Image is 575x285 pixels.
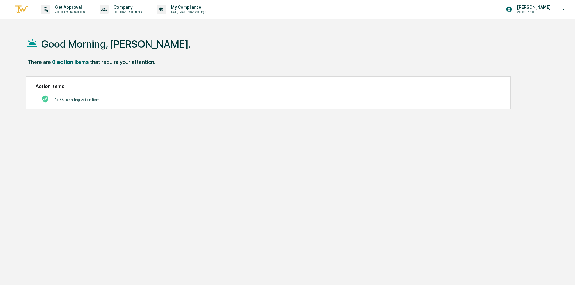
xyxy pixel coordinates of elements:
p: Get Approval [50,5,88,10]
h2: Action Items [36,84,501,89]
div: There are [27,59,51,65]
div: 0 action items [52,59,89,65]
p: My Compliance [166,5,209,10]
p: Company [109,5,145,10]
p: Data, Deadlines & Settings [166,10,209,14]
img: logo [14,5,29,14]
p: [PERSON_NAME] [512,5,554,10]
h1: Good Morning, [PERSON_NAME]. [41,38,191,50]
p: Content & Transactions [50,10,88,14]
p: Policies & Documents [109,10,145,14]
p: No Outstanding Action Items [55,97,101,102]
img: No Actions logo [42,95,49,103]
div: that require your attention. [90,59,155,65]
p: Access Person [512,10,554,14]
